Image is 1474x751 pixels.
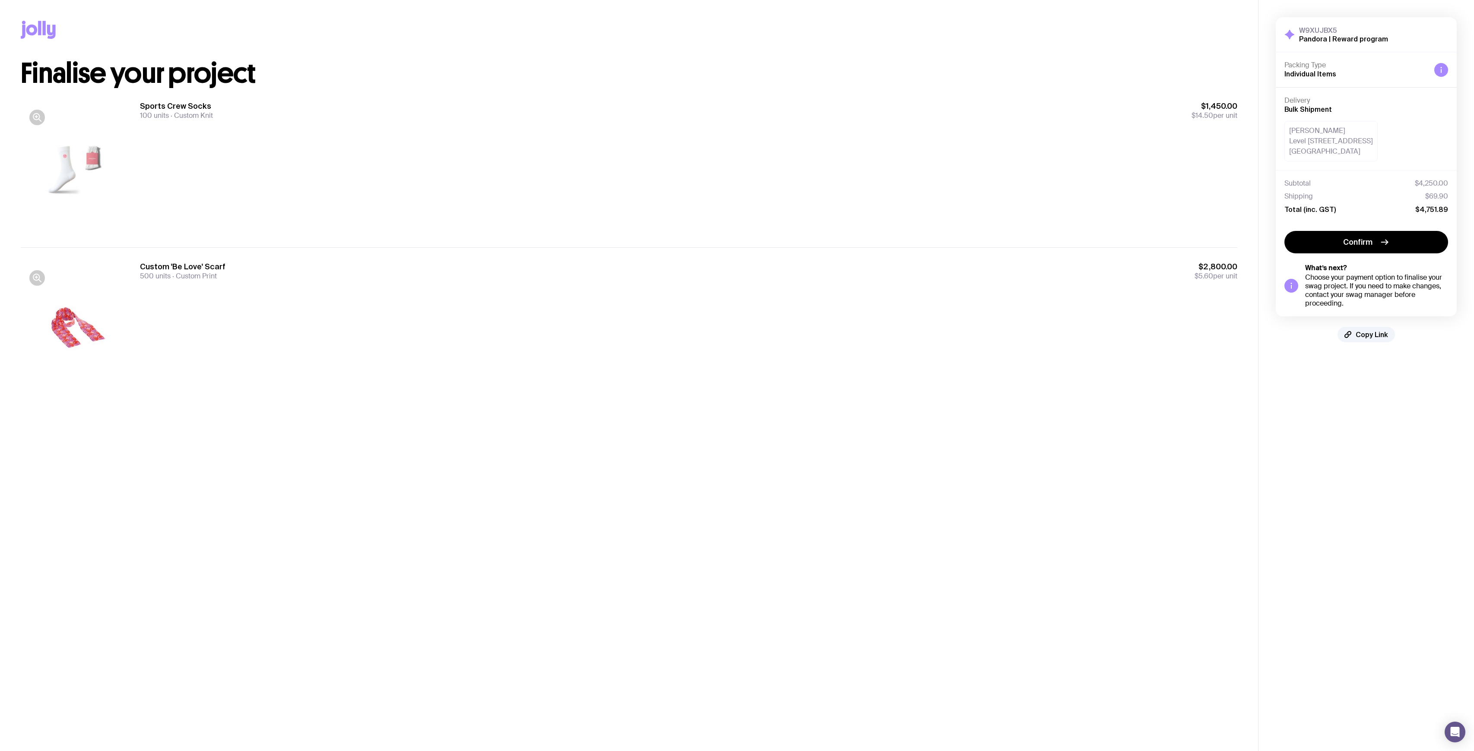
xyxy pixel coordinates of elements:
span: per unit [1195,272,1237,281]
span: Bulk Shipment [1284,105,1332,113]
span: $2,800.00 [1195,262,1237,272]
div: Open Intercom Messenger [1445,722,1465,742]
h4: Packing Type [1284,61,1427,69]
span: $69.90 [1425,192,1448,201]
span: Individual Items [1284,70,1336,78]
h2: Pandora | Reward program [1299,35,1388,43]
span: 100 units [140,111,169,120]
span: Copy Link [1356,330,1388,339]
div: Choose your payment option to finalise your swag project. If you need to make changes, contact yo... [1305,273,1448,308]
h4: Delivery [1284,96,1448,105]
span: Shipping [1284,192,1313,201]
h3: Sports Crew Socks [140,101,213,111]
h3: Custom 'Be Love' Scarf [140,262,225,272]
div: [PERSON_NAME] Level [STREET_ADDRESS] [GEOGRAPHIC_DATA] [1284,121,1378,161]
span: per unit [1192,111,1237,120]
span: $14.50 [1192,111,1213,120]
button: Confirm [1284,231,1448,253]
span: $4,250.00 [1415,179,1448,188]
span: 500 units [140,271,171,281]
span: Custom Knit [169,111,213,120]
span: Custom Print [171,271,217,281]
button: Copy Link [1338,327,1395,342]
h1: Finalise your project [21,60,1237,87]
span: Total (inc. GST) [1284,205,1336,214]
span: $5.60 [1195,271,1213,281]
h5: What’s next? [1305,264,1448,272]
span: Confirm [1343,237,1373,247]
span: $1,450.00 [1192,101,1237,111]
span: Subtotal [1284,179,1311,188]
span: $4,751.89 [1415,205,1448,214]
h3: W9XUJBX5 [1299,26,1388,35]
